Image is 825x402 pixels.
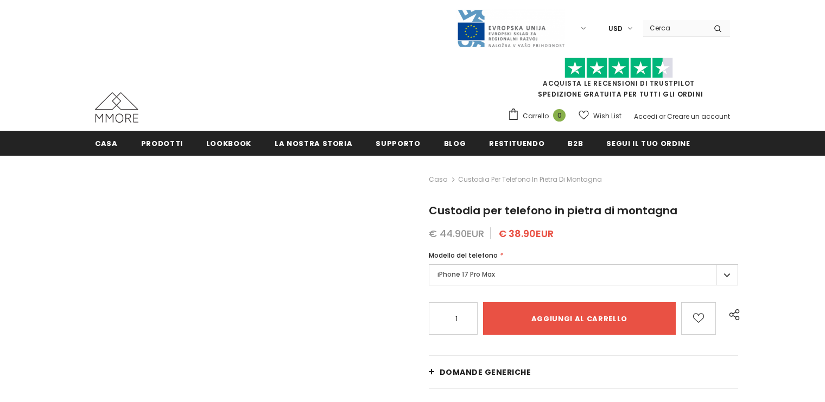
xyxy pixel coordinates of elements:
img: Casi MMORE [95,92,138,123]
a: Segui il tuo ordine [606,131,690,155]
a: Blog [444,131,466,155]
span: B2B [568,138,583,149]
span: Carrello [523,111,549,122]
span: or [659,112,665,121]
span: Custodia per telefono in pietra di montagna [429,203,677,218]
a: Accedi [634,112,657,121]
img: Fidati di Pilot Stars [564,58,673,79]
span: Segui il tuo ordine [606,138,690,149]
span: La nostra storia [275,138,352,149]
span: € 44.90EUR [429,227,484,240]
span: Lookbook [206,138,251,149]
span: Blog [444,138,466,149]
a: Restituendo [489,131,544,155]
a: Wish List [579,106,621,125]
span: SPEDIZIONE GRATUITA PER TUTTI GLI ORDINI [507,62,730,99]
a: La nostra storia [275,131,352,155]
span: 0 [553,109,566,122]
input: Search Site [643,20,706,36]
a: Prodotti [141,131,183,155]
a: Lookbook [206,131,251,155]
span: Domande generiche [440,367,531,378]
span: Restituendo [489,138,544,149]
a: Carrello 0 [507,108,571,124]
span: € 38.90EUR [498,227,554,240]
a: Acquista le recensioni di TrustPilot [543,79,695,88]
a: supporto [376,131,420,155]
input: Aggiungi al carrello [483,302,676,335]
a: Domande generiche [429,356,738,388]
span: Wish List [593,111,621,122]
span: supporto [376,138,420,149]
a: B2B [568,131,583,155]
span: Custodia per telefono in pietra di montagna [458,173,602,186]
span: Casa [95,138,118,149]
a: Javni Razpis [456,23,565,33]
span: Modello del telefono [429,251,498,260]
label: iPhone 17 Pro Max [429,264,738,285]
img: Javni Razpis [456,9,565,48]
a: Creare un account [667,112,730,121]
a: Casa [429,173,448,186]
a: Casa [95,131,118,155]
span: USD [608,23,623,34]
span: Prodotti [141,138,183,149]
